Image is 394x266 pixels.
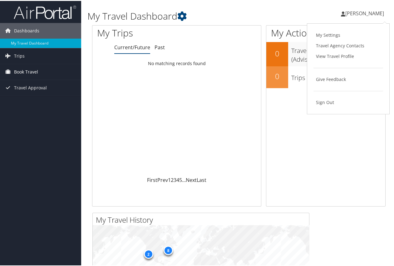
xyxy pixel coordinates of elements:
a: Give Feedback [313,73,383,84]
a: Past [155,43,165,50]
a: My Settings [313,29,383,40]
a: 5 [179,176,182,183]
a: Last [197,176,206,183]
a: [PERSON_NAME] [341,3,390,22]
h1: My Trips [97,26,186,39]
a: 0Trips Missing Hotels [266,65,385,87]
a: Sign Out [313,96,383,107]
img: airportal-logo.png [14,4,76,19]
span: Travel Approval [14,79,47,95]
h2: 0 [266,70,288,81]
a: Prev [157,176,168,183]
a: 1 [168,176,171,183]
td: No matching records found [92,57,261,68]
span: … [182,176,186,183]
span: Dashboards [14,22,39,38]
a: 0Travel Approvals Pending (Advisor Booked) [266,41,385,65]
h1: My Action Items [266,26,385,39]
div: 2 [144,248,153,258]
h1: My Travel Dashboard [87,9,289,22]
a: 4 [176,176,179,183]
a: 2 [171,176,174,183]
a: View Travel Profile [313,50,383,61]
h2: My Travel History [96,214,309,224]
span: Trips [14,47,25,63]
a: 3 [174,176,176,183]
span: Book Travel [14,63,38,79]
a: First [147,176,157,183]
div: 8 [164,245,173,254]
h3: Travel Approvals Pending (Advisor Booked) [291,42,385,63]
a: Next [186,176,197,183]
h2: 0 [266,47,288,58]
span: [PERSON_NAME] [345,9,384,16]
h3: Trips Missing Hotels [291,69,385,81]
a: Current/Future [114,43,150,50]
a: Travel Agency Contacts [313,40,383,50]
